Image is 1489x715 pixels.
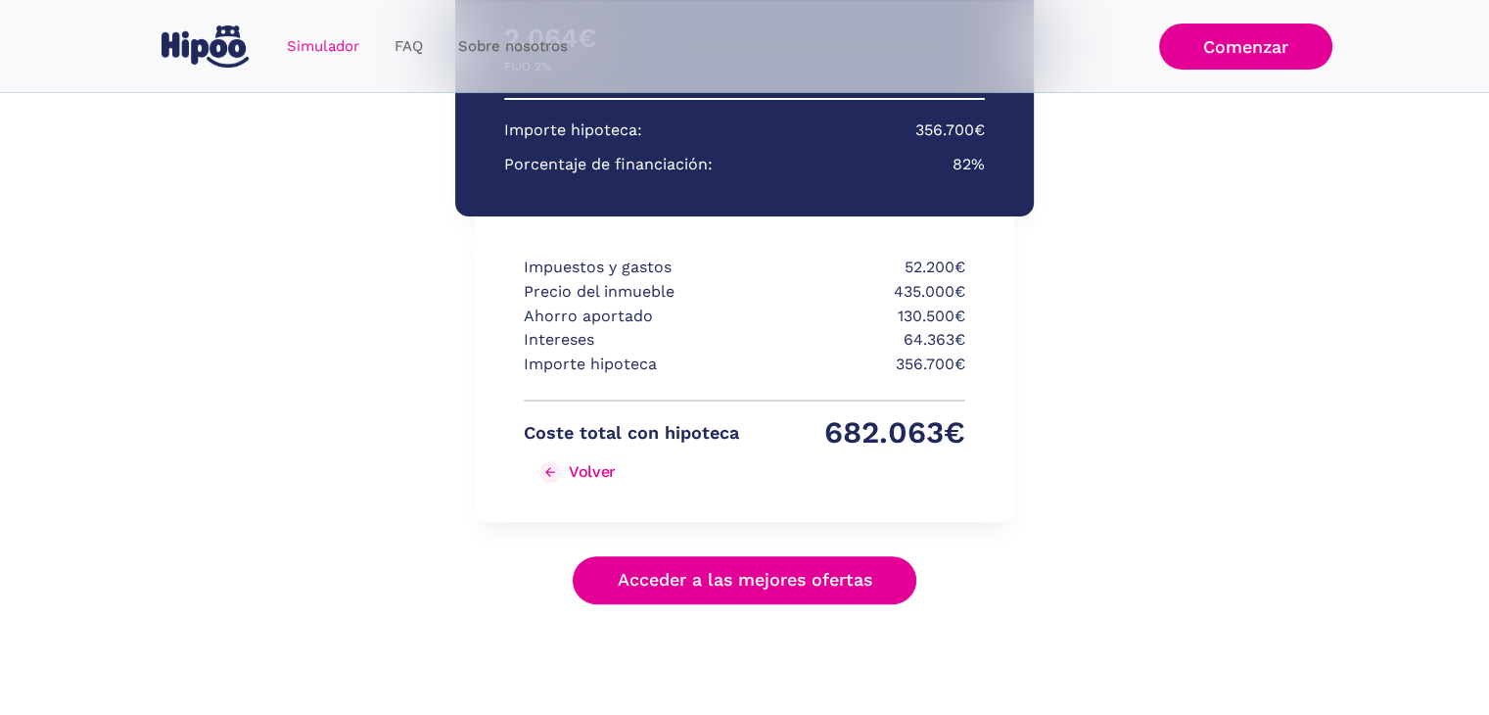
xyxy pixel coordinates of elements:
a: home [158,18,254,75]
p: 52.200€ [750,256,965,280]
p: 356.700€ [750,353,965,377]
p: 435.000€ [750,280,965,305]
a: Acceder a las mejores ofertas [573,556,917,604]
p: 64.363€ [750,328,965,353]
p: Porcentaje de financiación: [504,153,713,177]
p: Intereses [524,328,739,353]
p: Precio del inmueble [524,280,739,305]
a: FAQ [377,27,441,66]
a: Comenzar [1159,24,1332,70]
p: 82% [953,153,985,177]
a: Simulador [269,27,377,66]
p: Importe hipoteca: [504,119,642,143]
p: 130.500€ [750,305,965,329]
div: Volver [569,462,616,481]
a: Volver [524,456,739,488]
a: Sobre nosotros [441,27,585,66]
p: 682.063€ [750,421,965,446]
p: Importe hipoteca [524,353,739,377]
p: Ahorro aportado [524,305,739,329]
p: 356.700€ [915,119,985,143]
p: Impuestos y gastos [524,256,739,280]
p: Coste total con hipoteca [524,421,739,446]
